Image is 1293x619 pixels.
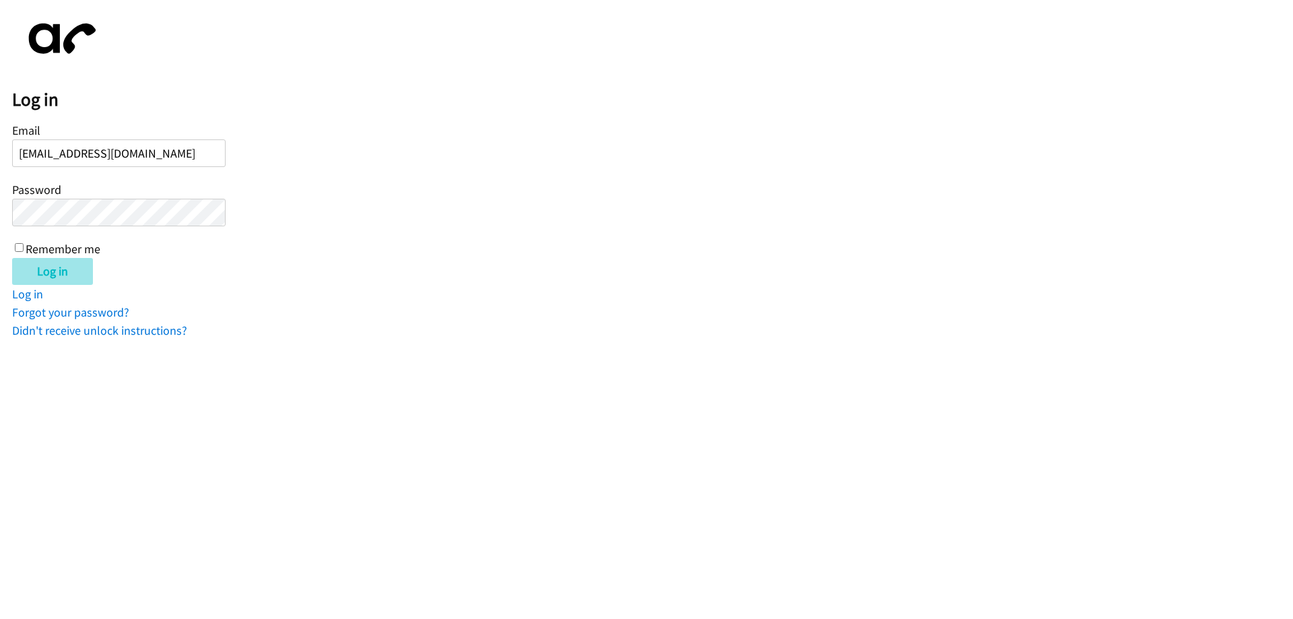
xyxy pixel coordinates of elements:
label: Email [12,123,40,138]
label: Password [12,182,61,197]
a: Log in [12,286,43,302]
a: Forgot your password? [12,304,129,320]
img: aphone-8a226864a2ddd6a5e75d1ebefc011f4aa8f32683c2d82f3fb0802fe031f96514.svg [12,12,106,65]
h2: Log in [12,88,1293,111]
label: Remember me [26,241,100,257]
input: Log in [12,258,93,285]
a: Didn't receive unlock instructions? [12,323,187,338]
